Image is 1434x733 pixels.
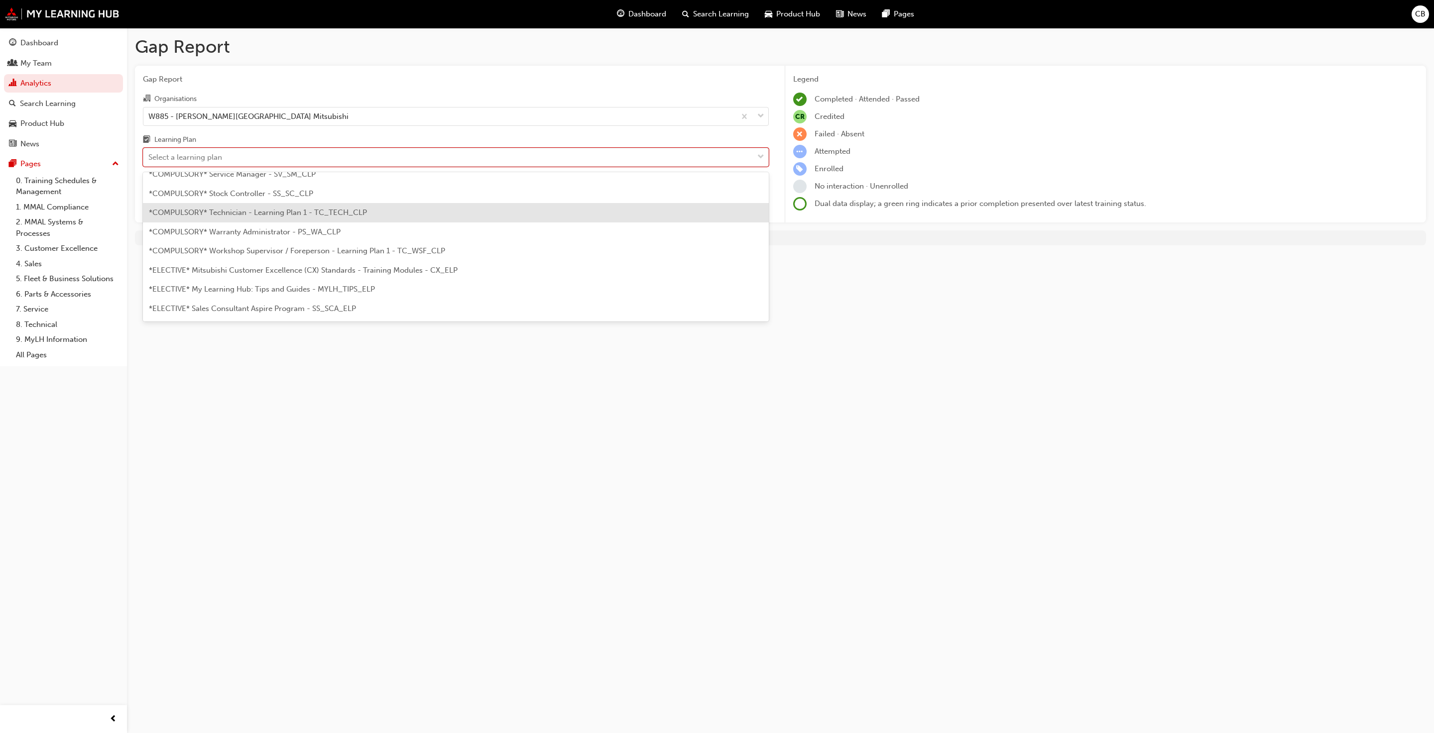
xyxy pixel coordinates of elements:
img: mmal [5,7,119,20]
span: down-icon [757,151,764,164]
button: CB [1412,5,1429,23]
span: Pages [894,8,914,20]
span: learningRecordVerb_FAIL-icon [793,127,807,141]
div: News [20,138,39,150]
span: null-icon [793,110,807,123]
span: Completed · Attended · Passed [815,95,920,104]
a: 6. Parts & Accessories [12,287,123,302]
div: W885 - [PERSON_NAME][GEOGRAPHIC_DATA] Mitsubishi [148,110,349,122]
span: News [847,8,866,20]
span: search-icon [682,8,689,20]
span: No interaction · Unenrolled [815,182,908,191]
div: My Team [20,58,52,69]
span: *COMPULSORY* Stock Controller - SS_SC_CLP [149,189,313,198]
span: learningplan-icon [143,136,150,145]
span: *COMPULSORY* Technician - Learning Plan 1 - TC_TECH_CLP [149,208,367,217]
span: Gap Report [143,74,769,85]
span: CB [1415,8,1426,20]
span: *COMPULSORY* Service Manager - SV_SM_CLP [149,170,316,179]
span: guage-icon [9,39,16,48]
button: DashboardMy TeamAnalyticsSearch LearningProduct HubNews [4,32,123,155]
span: chart-icon [9,79,16,88]
span: *ELECTIVE* Sales Consultant Aspire Program - SS_SCA_ELP [149,304,356,313]
span: up-icon [112,158,119,171]
span: *ELECTIVE* My Learning Hub: Tips and Guides - MYLH_TIPS_ELP [149,285,375,294]
a: pages-iconPages [874,4,922,24]
span: *COMPULSORY* Workshop Supervisor / Foreperson - Learning Plan 1 - TC_WSF_CLP [149,246,445,255]
div: Product Hub [20,118,64,129]
a: 4. Sales [12,256,123,272]
a: 3. Customer Excellence [12,241,123,256]
span: Attempted [815,147,850,156]
span: learningRecordVerb_ENROLL-icon [793,162,807,176]
span: news-icon [836,8,843,20]
span: car-icon [765,8,772,20]
a: Analytics [4,74,123,93]
a: 8. Technical [12,317,123,332]
span: Enrolled [815,164,843,173]
a: guage-iconDashboard [609,4,674,24]
span: *COMPULSORY* Warranty Administrator - PS_WA_CLP [149,227,341,236]
span: learningRecordVerb_NONE-icon [793,180,807,193]
a: car-iconProduct Hub [757,4,828,24]
a: search-iconSearch Learning [674,4,757,24]
a: Dashboard [4,34,123,52]
h1: Gap Report [135,36,1426,58]
a: Product Hub [4,114,123,133]
span: people-icon [9,59,16,68]
div: Select a learning plan [148,152,222,163]
span: search-icon [9,100,16,108]
button: Pages [4,155,123,173]
span: Dashboard [628,8,666,20]
span: car-icon [9,119,16,128]
a: 0. Training Schedules & Management [12,173,123,200]
a: News [4,135,123,153]
span: prev-icon [110,713,117,726]
a: Search Learning [4,95,123,113]
div: Search Learning [20,98,76,109]
div: Pages [20,158,41,170]
a: 5. Fleet & Business Solutions [12,271,123,287]
a: 9. MyLH Information [12,332,123,347]
a: All Pages [12,347,123,363]
span: Search Learning [693,8,749,20]
span: guage-icon [617,8,624,20]
a: news-iconNews [828,4,874,24]
span: Credited [815,112,844,121]
span: learningRecordVerb_COMPLETE-icon [793,93,807,106]
span: learningRecordVerb_ATTEMPT-icon [793,145,807,158]
span: pages-icon [9,160,16,169]
a: 7. Service [12,302,123,317]
span: news-icon [9,140,16,149]
span: Dual data display; a green ring indicates a prior completion presented over latest training status. [815,199,1146,208]
a: 2. MMAL Systems & Processes [12,214,123,241]
div: Legend [793,74,1419,85]
span: *ELECTIVE* Mitsubishi Customer Excellence (CX) Standards - Training Modules - CX_ELP [149,266,458,275]
a: 1. MMAL Compliance [12,200,123,215]
span: down-icon [757,110,764,123]
div: Learning Plan [154,135,196,145]
div: Dashboard [20,37,58,49]
span: Product Hub [776,8,820,20]
span: organisation-icon [143,95,150,104]
span: pages-icon [882,8,890,20]
a: My Team [4,54,123,73]
span: Failed · Absent [815,129,864,138]
div: Organisations [154,94,197,104]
